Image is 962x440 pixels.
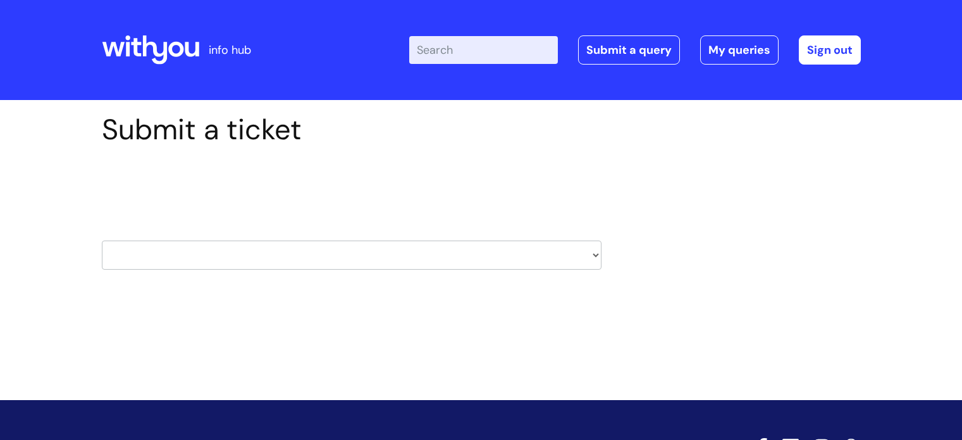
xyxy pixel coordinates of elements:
p: info hub [209,40,251,60]
a: Submit a query [578,35,680,65]
div: | - [409,35,861,65]
input: Search [409,36,558,64]
a: My queries [700,35,779,65]
h2: Select issue type [102,176,601,199]
h1: Submit a ticket [102,113,601,147]
a: Sign out [799,35,861,65]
